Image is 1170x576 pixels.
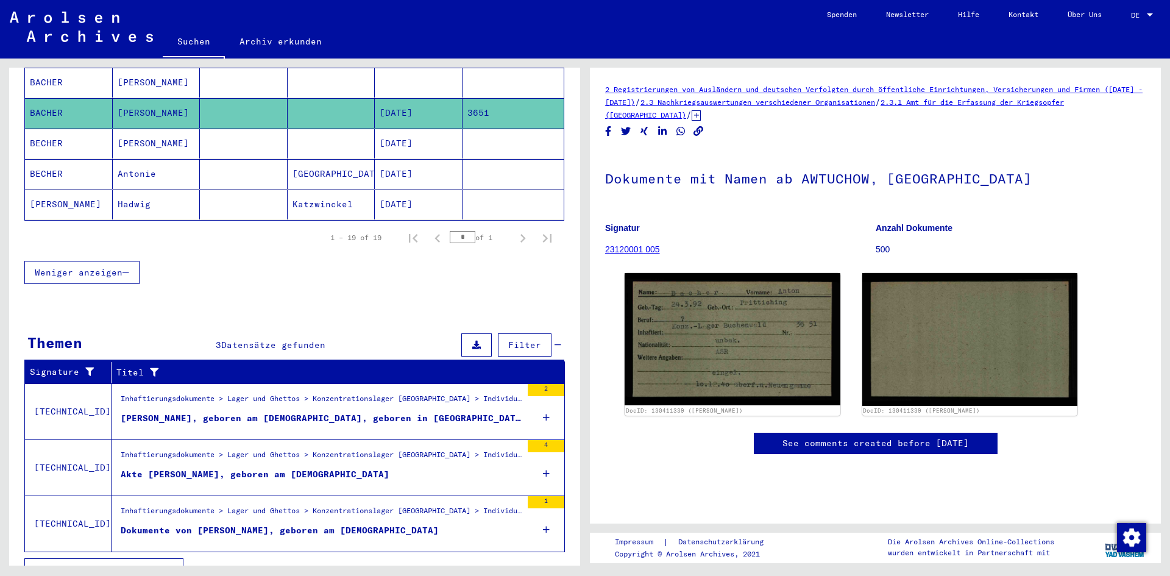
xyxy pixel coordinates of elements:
div: Inhaftierungsdokumente > Lager und Ghettos > Konzentrationslager [GEOGRAPHIC_DATA] > Individuelle... [121,393,522,410]
mat-cell: Katzwinckel [288,190,375,219]
button: Share on Facebook [602,124,615,139]
mat-cell: [DATE] [375,159,463,189]
b: Anzahl Dokumente [876,223,952,233]
img: 001.jpg [625,273,840,405]
mat-cell: 3651 [463,98,564,128]
div: 1 [528,496,564,508]
img: Arolsen_neg.svg [10,12,153,42]
button: First page [401,226,425,250]
a: 2.3 Nachkriegsauswertungen verschiedener Organisationen [640,98,875,107]
span: DE [1131,11,1144,20]
img: 002.jpg [862,273,1078,406]
button: Filter [498,333,551,357]
div: 1 – 19 of 19 [330,232,381,243]
button: Last page [535,226,559,250]
mat-cell: [GEOGRAPHIC_DATA] [288,159,375,189]
a: Archiv erkunden [225,27,336,56]
div: | [615,536,778,549]
mat-cell: Antonie [113,159,200,189]
button: Weniger anzeigen [24,261,140,284]
div: Themen [27,332,82,354]
mat-cell: [DATE] [375,190,463,219]
div: Inhaftierungsdokumente > Lager und Ghettos > Konzentrationslager [GEOGRAPHIC_DATA] > Individuelle... [121,449,522,466]
div: Inhaftierungsdokumente > Lager und Ghettos > Konzentrationslager [GEOGRAPHIC_DATA] > Individuelle... [121,505,522,522]
div: Titel [116,363,553,382]
div: of 1 [450,232,511,243]
span: Datensätze gefunden [221,340,325,350]
span: Alle Ergebnisse anzeigen [35,564,166,575]
mat-cell: BECHER [25,129,113,158]
a: Datenschutzerklärung [668,536,778,549]
div: [PERSON_NAME], geboren am [DEMOGRAPHIC_DATA], geboren in [GEOGRAPHIC_DATA] [121,412,522,425]
button: Next page [511,226,535,250]
span: / [686,109,692,120]
p: Die Arolsen Archives Online-Collections [888,536,1054,547]
mat-cell: [DATE] [375,98,463,128]
mat-cell: BACHER [25,98,113,128]
p: Copyright © Arolsen Archives, 2021 [615,549,778,560]
a: 23120001 005 [605,244,660,254]
button: Previous page [425,226,450,250]
td: [TECHNICAL_ID] [25,496,112,552]
button: Share on LinkedIn [656,124,669,139]
span: Filter [508,340,541,350]
mat-cell: [PERSON_NAME] [113,129,200,158]
div: Dokumente von [PERSON_NAME], geboren am [DEMOGRAPHIC_DATA] [121,524,439,537]
mat-cell: [PERSON_NAME] [25,190,113,219]
span: Weniger anzeigen [35,267,122,278]
div: Akte [PERSON_NAME], geboren am [DEMOGRAPHIC_DATA] [121,468,389,481]
div: Titel [116,366,541,379]
mat-cell: Hadwig [113,190,200,219]
span: 3 [216,340,221,350]
div: 4 [528,440,564,452]
a: See comments created before [DATE] [782,437,969,450]
a: 2 Registrierungen von Ausländern und deutschen Verfolgten durch öffentliche Einrichtungen, Versic... [605,85,1143,107]
button: Share on Xing [638,124,651,139]
span: / [875,96,881,107]
div: Signature [30,363,114,382]
p: 500 [876,243,1146,256]
a: Suchen [163,27,225,59]
td: [TECHNICAL_ID] [25,383,112,439]
a: DocID: 130411339 ([PERSON_NAME]) [626,407,743,414]
mat-cell: [DATE] [375,129,463,158]
div: Signature [30,366,102,379]
td: [TECHNICAL_ID] [25,439,112,496]
button: Share on Twitter [620,124,633,139]
button: Share on WhatsApp [675,124,687,139]
mat-cell: BACHER [25,68,113,98]
a: Impressum [615,536,663,549]
div: 2 [528,384,564,396]
h1: Dokumente mit Namen ab AWTUCHOW, [GEOGRAPHIC_DATA] [605,151,1146,204]
img: Zustimmung ändern [1117,523,1146,552]
p: wurden entwickelt in Partnerschaft mit [888,547,1054,558]
b: Signatur [605,223,640,233]
mat-cell: [PERSON_NAME] [113,98,200,128]
span: / [635,96,640,107]
mat-cell: [PERSON_NAME] [113,68,200,98]
a: DocID: 130411339 ([PERSON_NAME]) [863,407,980,414]
img: yv_logo.png [1102,532,1148,563]
button: Copy link [692,124,705,139]
mat-cell: BECHER [25,159,113,189]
